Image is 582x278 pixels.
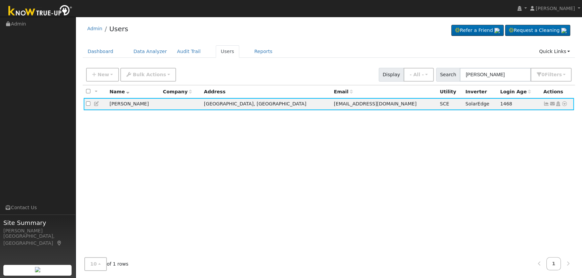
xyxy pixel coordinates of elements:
[545,72,562,77] span: Filter
[172,45,206,58] a: Audit Trail
[94,101,100,106] a: Edit User
[107,98,161,110] td: [PERSON_NAME]
[465,88,495,95] div: Inverter
[128,45,172,58] a: Data Analyzer
[97,72,109,77] span: New
[555,101,561,106] a: Login As
[465,101,489,106] span: SolarEdge
[440,88,461,95] div: Utility
[500,89,531,94] span: Days since last login
[86,68,119,82] button: New
[549,100,555,107] a: billybill3934@hotmail.com
[451,25,504,36] a: Refer a Friend
[546,257,561,270] a: 1
[109,25,128,33] a: Users
[3,233,72,247] div: [GEOGRAPHIC_DATA], [GEOGRAPHIC_DATA]
[494,28,500,33] img: retrieve
[460,68,531,82] input: Search
[56,240,63,246] a: Map
[3,227,72,234] div: [PERSON_NAME]
[133,72,166,77] span: Bulk Actions
[436,68,460,82] span: Search
[334,101,416,106] span: [EMAIL_ADDRESS][DOMAIN_NAME]
[84,257,107,271] button: 10
[440,101,449,106] span: SCE
[531,68,572,82] button: 0Filters
[334,89,352,94] span: Email
[562,100,568,107] a: Other actions
[505,25,570,36] a: Request a Cleaning
[3,218,72,227] span: Site Summary
[202,98,332,110] td: [GEOGRAPHIC_DATA], [GEOGRAPHIC_DATA]
[559,72,562,77] span: s
[543,88,572,95] div: Actions
[543,101,549,106] a: Show Graph
[84,257,129,271] span: of 1 rows
[110,89,129,94] span: Name
[163,89,192,94] span: Company name
[500,101,512,106] span: 09/15/2021 10:51:42 AM
[249,45,278,58] a: Reports
[534,45,575,58] a: Quick Links
[87,26,102,31] a: Admin
[536,6,575,11] span: [PERSON_NAME]
[404,68,434,82] button: - All -
[561,28,567,33] img: retrieve
[90,261,97,267] span: 10
[83,45,119,58] a: Dashboard
[35,267,40,272] img: retrieve
[379,68,404,82] span: Display
[120,68,176,82] button: Bulk Actions
[5,4,76,19] img: Know True-Up
[204,88,329,95] div: Address
[216,45,239,58] a: Users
